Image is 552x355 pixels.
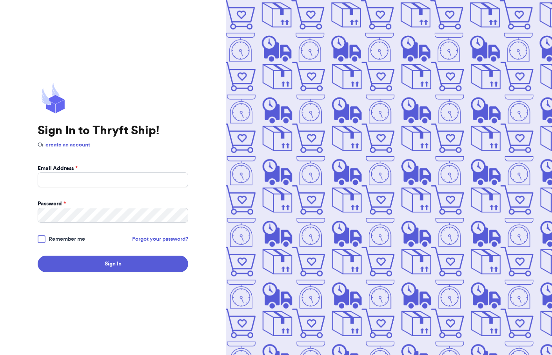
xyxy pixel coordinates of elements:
[49,235,85,243] span: Remember me
[45,142,90,148] a: create an account
[38,165,78,172] label: Email Address
[38,256,188,272] button: Sign In
[38,141,188,149] p: Or
[132,235,188,243] a: Forgot your password?
[38,200,66,208] label: Password
[38,124,188,138] h1: Sign In to Thryft Ship!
